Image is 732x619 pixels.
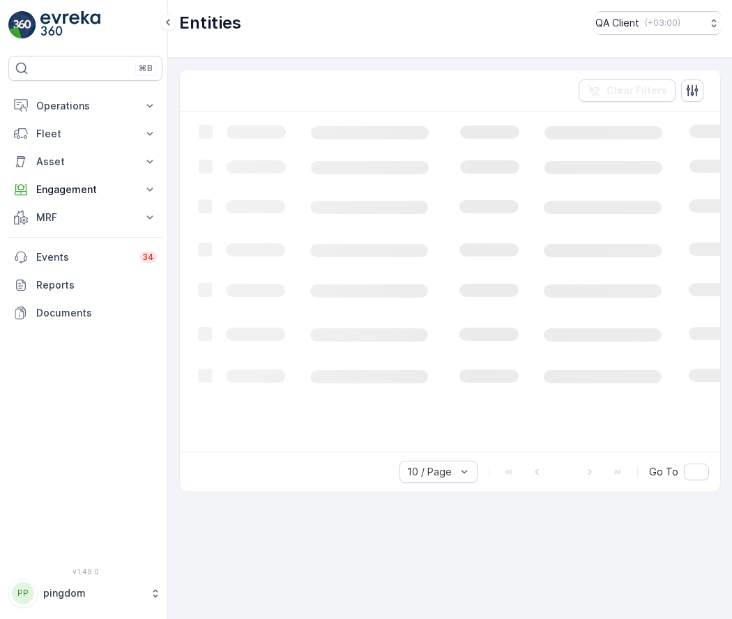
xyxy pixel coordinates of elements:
button: Engagement [8,176,162,204]
button: Asset [8,148,162,176]
p: Entities [179,12,241,34]
p: 34 [142,252,154,263]
img: logo [8,11,36,39]
button: Operations [8,92,162,120]
button: QA Client(+03:00) [595,11,721,35]
a: Reports [8,271,162,299]
p: Fleet [36,127,135,141]
img: logo_light-DOdMpM7g.png [40,11,100,39]
p: Operations [36,99,135,113]
button: Clear Filters [579,79,676,102]
p: Reports [36,278,157,292]
div: PP [12,582,34,604]
span: v 1.49.0 [8,567,162,576]
button: MRF [8,204,162,231]
p: Documents [36,306,157,320]
p: ( +03:00 ) [645,17,680,29]
p: ⌘B [139,63,153,74]
span: Go To [649,465,678,479]
button: Fleet [8,120,162,148]
a: Documents [8,299,162,327]
p: Events [36,250,131,264]
p: MRF [36,211,135,224]
p: pingdom [43,586,143,600]
button: PPpingdom [8,579,162,608]
a: Events34 [8,243,162,271]
p: Engagement [36,183,135,197]
p: Clear Filters [607,84,667,98]
p: QA Client [595,16,639,30]
p: Asset [36,155,135,169]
